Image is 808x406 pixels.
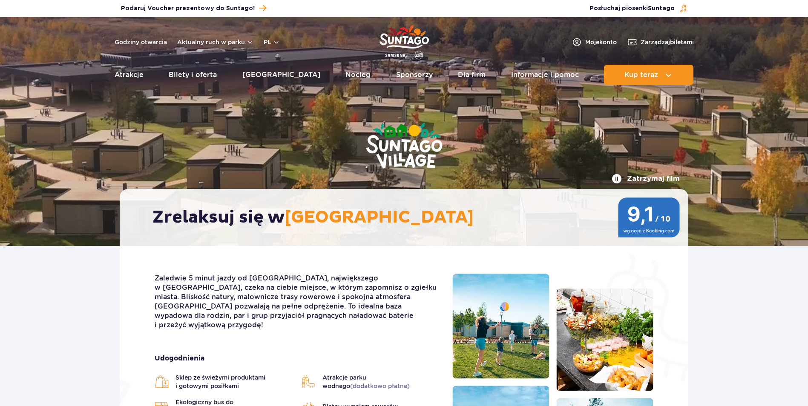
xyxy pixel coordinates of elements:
span: Posłuchaj piosenki [589,4,675,13]
p: Zaledwie 5 minut jazdy od [GEOGRAPHIC_DATA], największego w [GEOGRAPHIC_DATA], czeka na ciebie mi... [155,274,440,330]
button: Zatrzymaj film [612,174,680,184]
span: Suntago [648,6,675,11]
button: Posłuchaj piosenkiSuntago [589,4,687,13]
span: Atrakcje parku wodnego [322,373,440,390]
a: Informacje i pomoc [511,65,579,85]
a: Atrakcje [115,65,144,85]
a: Dla firm [458,65,486,85]
span: [GEOGRAPHIC_DATA] [285,207,474,228]
span: Moje konto [585,38,617,46]
button: pl [264,38,280,46]
span: Podaruj Voucher prezentowy do Suntago! [121,4,255,13]
a: [GEOGRAPHIC_DATA] [242,65,320,85]
button: Aktualny ruch w parku [177,39,253,46]
h2: Zrelaksuj się w [152,207,664,228]
span: Kup teraz [624,71,658,79]
img: Suntago Village [332,89,477,203]
button: Kup teraz [604,65,693,85]
a: Mojekonto [572,37,617,47]
a: Park of Poland [380,21,429,60]
a: Zarządzajbiletami [627,37,694,47]
strong: Udogodnienia [155,354,440,363]
a: Podaruj Voucher prezentowy do Suntago! [121,3,266,14]
span: Zarządzaj biletami [641,38,694,46]
span: (dodatkowo płatne) [350,383,410,389]
a: Nocleg [345,65,371,85]
a: Sponsorzy [396,65,433,85]
img: 9,1/10 wg ocen z Booking.com [618,197,680,237]
a: Bilety i oferta [169,65,217,85]
a: Godziny otwarcia [115,38,167,46]
span: Sklep ze świeżymi produktami i gotowymi posiłkami [175,373,293,390]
